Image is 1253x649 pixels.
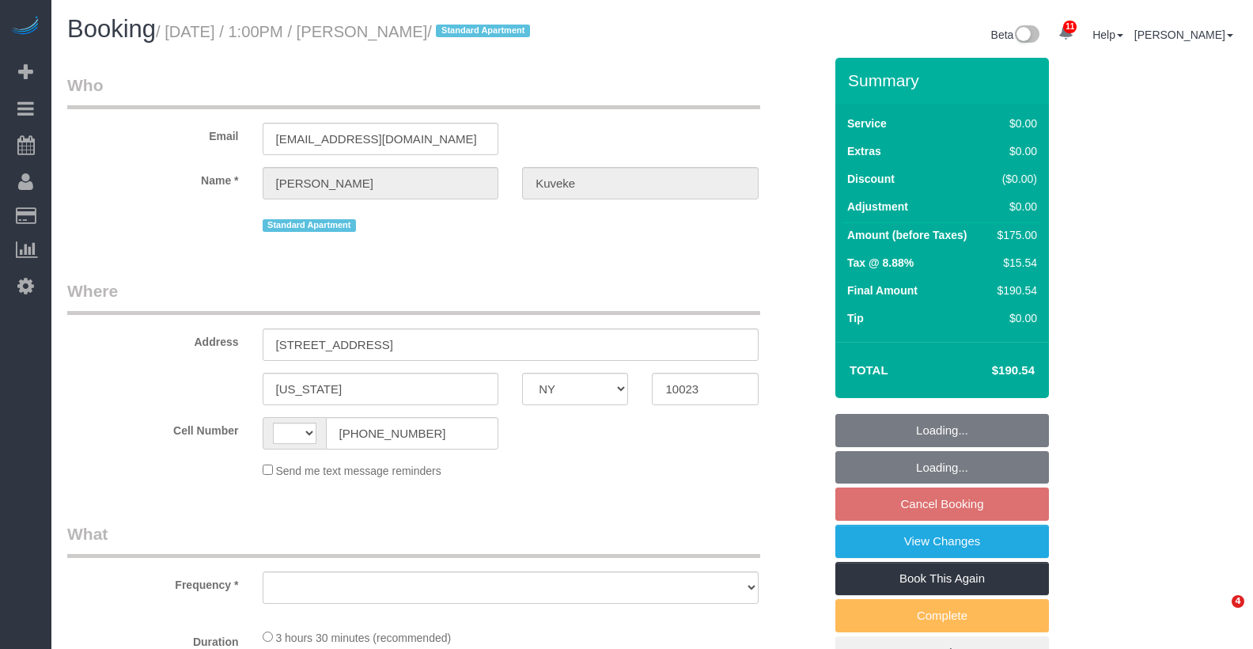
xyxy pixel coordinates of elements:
div: $0.00 [991,143,1037,159]
h3: Summary [848,71,1041,89]
a: Book This Again [835,562,1049,595]
span: Standard Apartment [263,219,357,232]
input: Zip Code [652,373,758,405]
label: Final Amount [847,283,918,298]
div: ($0.00) [991,171,1037,187]
label: Cell Number [55,417,251,438]
a: Beta [991,28,1040,41]
strong: Total [850,363,888,377]
input: Cell Number [326,417,499,450]
label: Tip [847,310,864,326]
legend: Who [67,74,760,109]
label: Discount [847,171,895,187]
legend: Where [67,279,760,315]
label: Adjustment [847,199,908,214]
a: View Changes [835,525,1049,558]
span: Booking [67,15,156,43]
label: Service [847,116,887,131]
a: Help [1092,28,1123,41]
img: Automaid Logo [9,16,41,38]
input: Last Name [522,167,759,199]
div: $190.54 [991,283,1037,298]
input: First Name [263,167,499,199]
div: $0.00 [991,199,1037,214]
legend: What [67,522,760,558]
label: Amount (before Taxes) [847,227,967,243]
input: City [263,373,499,405]
span: 11 [1063,21,1077,33]
a: 11 [1050,16,1081,51]
div: $0.00 [991,310,1037,326]
span: 4 [1232,595,1244,608]
span: 3 hours 30 minutes (recommended) [275,632,451,644]
span: Send me text message reminders [275,465,441,477]
div: $175.00 [991,227,1037,243]
label: Frequency * [55,571,251,593]
label: Address [55,328,251,350]
input: Email [263,123,499,155]
a: [PERSON_NAME] [1134,28,1233,41]
iframe: Intercom live chat [1199,595,1237,633]
span: / [427,23,535,40]
img: New interface [1013,25,1039,46]
label: Email [55,123,251,144]
label: Tax @ 8.88% [847,255,914,271]
small: / [DATE] / 1:00PM / [PERSON_NAME] [156,23,535,40]
div: $15.54 [991,255,1037,271]
h4: $190.54 [944,364,1035,378]
label: Extras [847,143,881,159]
div: $0.00 [991,116,1037,131]
label: Name * [55,167,251,188]
span: Standard Apartment [436,25,530,37]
